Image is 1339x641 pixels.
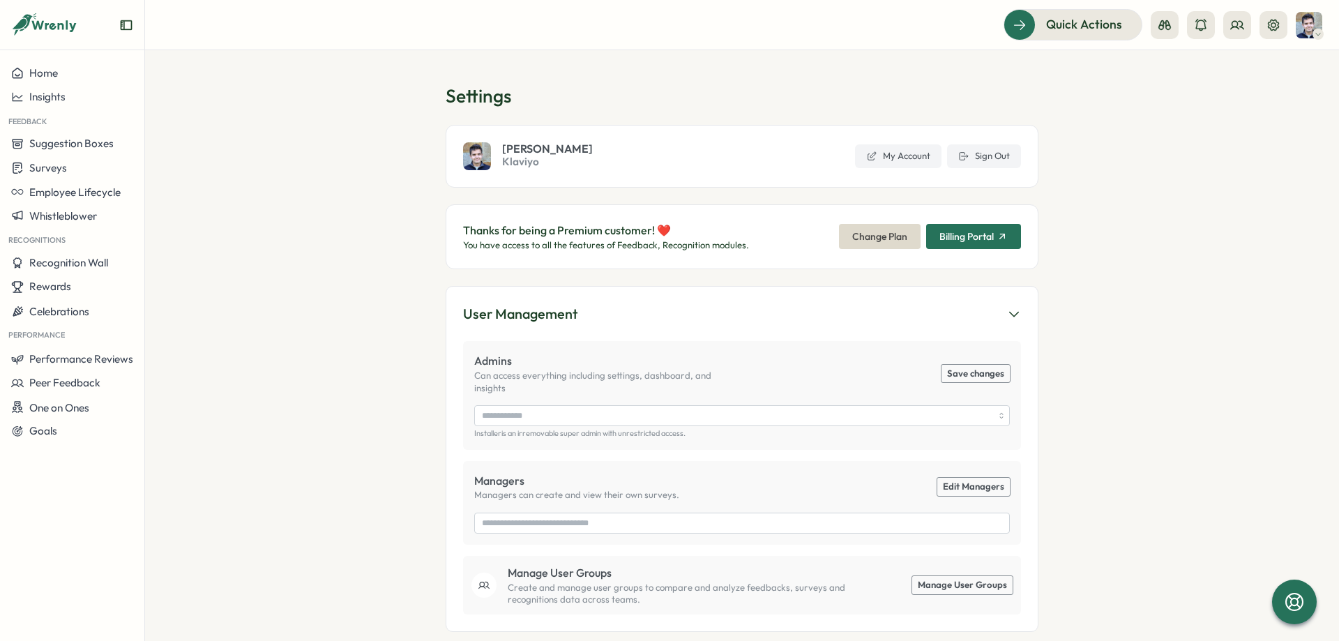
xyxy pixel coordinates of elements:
[29,352,133,365] span: Performance Reviews
[29,161,67,174] span: Surveys
[29,280,71,293] span: Rewards
[29,66,58,80] span: Home
[474,472,679,490] p: Managers
[29,400,89,414] span: One on Ones
[1004,9,1142,40] button: Quick Actions
[474,429,1010,438] p: Installer is an irremovable super admin with unrestricted access.
[1296,12,1322,38] img: Andrew Bialecki
[29,424,57,437] span: Goals
[508,564,865,582] p: Manage User Groups
[939,232,994,241] span: Billing Portal
[1046,15,1122,33] span: Quick Actions
[941,365,1010,383] button: Save changes
[29,186,121,199] span: Employee Lifecycle
[855,144,941,168] a: My Account
[883,150,930,163] span: My Account
[502,143,593,154] span: [PERSON_NAME]
[975,150,1010,163] span: Sign Out
[29,137,114,150] span: Suggestion Boxes
[29,90,66,103] span: Insights
[508,582,865,606] p: Create and manage user groups to compare and analyze feedbacks, surveys and recognitions data acr...
[912,576,1013,594] a: Manage User Groups
[937,478,1010,496] a: Edit Managers
[502,154,593,169] span: Klaviyo
[463,239,749,252] p: You have access to all the features of Feedback, Recognition modules.
[926,224,1021,249] button: Billing Portal
[446,84,1038,108] h1: Settings
[463,222,749,239] p: Thanks for being a Premium customer! ❤️
[463,303,1021,325] button: User Management
[474,489,679,502] p: Managers can create and view their own surveys.
[29,256,108,269] span: Recognition Wall
[474,352,742,370] p: Admins
[474,370,742,394] p: Can access everything including settings, dashboard, and insights
[119,18,133,32] button: Expand sidebar
[839,224,921,249] button: Change Plan
[29,209,97,223] span: Whistleblower
[463,303,577,325] div: User Management
[29,305,89,318] span: Celebrations
[29,376,100,389] span: Peer Feedback
[463,142,491,170] img: Andrew Bialecki
[947,144,1021,168] button: Sign Out
[852,225,907,248] span: Change Plan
